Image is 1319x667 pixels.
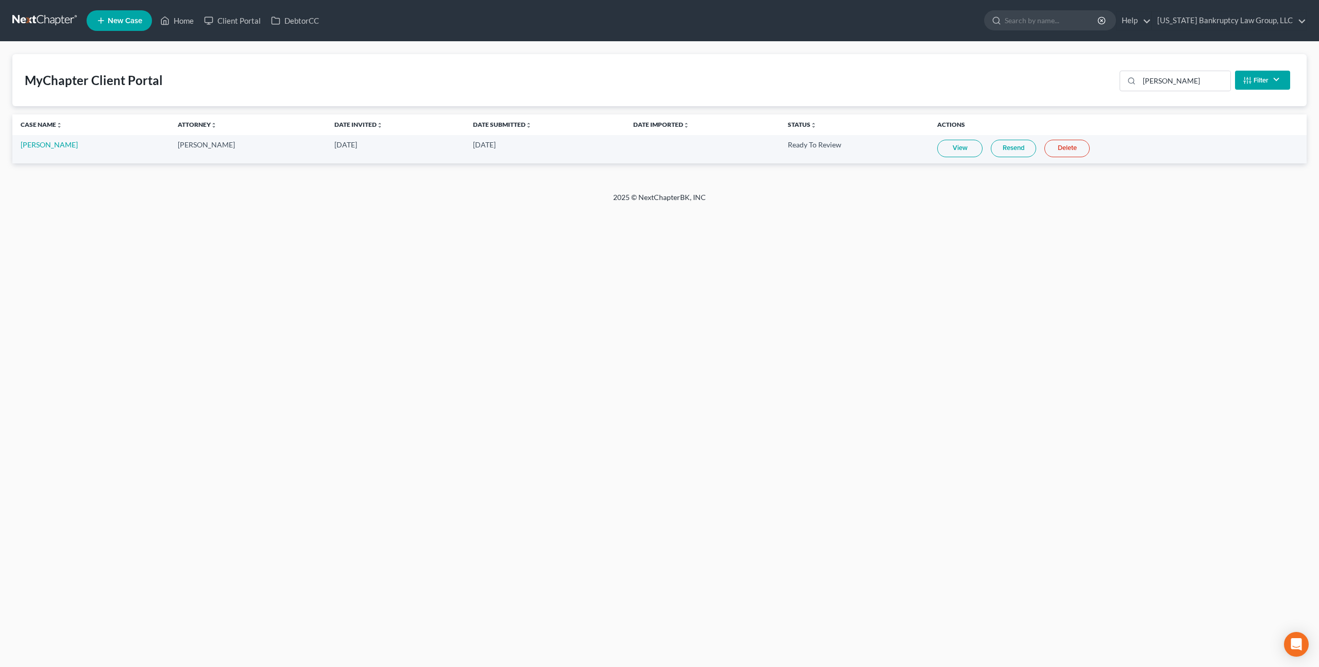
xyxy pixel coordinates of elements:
[211,122,217,128] i: unfold_more
[25,72,163,89] div: MyChapter Client Portal
[334,121,383,128] a: Date Invitedunfold_more
[929,114,1307,135] th: Actions
[810,122,817,128] i: unfold_more
[1235,71,1290,90] button: Filter
[199,11,266,30] a: Client Portal
[170,135,327,163] td: [PERSON_NAME]
[937,140,983,157] a: View
[108,17,142,25] span: New Case
[334,140,357,149] span: [DATE]
[1117,11,1151,30] a: Help
[473,140,496,149] span: [DATE]
[1139,71,1230,91] input: Search...
[780,135,929,163] td: Ready To Review
[526,122,532,128] i: unfold_more
[56,122,62,128] i: unfold_more
[266,11,324,30] a: DebtorCC
[1284,632,1309,657] div: Open Intercom Messenger
[473,121,532,128] a: Date Submittedunfold_more
[683,122,689,128] i: unfold_more
[633,121,689,128] a: Date Importedunfold_more
[1152,11,1306,30] a: [US_STATE] Bankruptcy Law Group, LLC
[1044,140,1090,157] a: Delete
[21,121,62,128] a: Case Nameunfold_more
[991,140,1036,157] a: Resend
[178,121,217,128] a: Attorneyunfold_more
[155,11,199,30] a: Home
[788,121,817,128] a: Statusunfold_more
[1005,11,1099,30] input: Search by name...
[377,122,383,128] i: unfold_more
[366,192,953,211] div: 2025 © NextChapterBK, INC
[21,140,78,149] a: [PERSON_NAME]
